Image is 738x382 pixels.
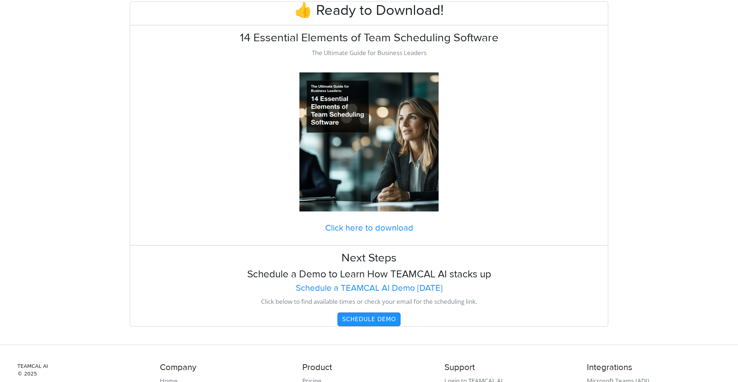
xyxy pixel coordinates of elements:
h4: Support [444,362,578,373]
a: Schedule Demo [337,315,401,322]
a: Click here to download [130,223,608,234]
h4: Integrations [587,362,721,373]
button: Schedule Demo [337,312,401,326]
small: TEAMCAL AI © 2025 [17,362,151,378]
p: Click below to find available times or check your email for the scheduling link. [130,297,608,307]
h2: Next Steps [130,251,608,265]
h4: Company [160,362,294,373]
a: Schedule a TEAMCAL AI Demo [DATE] [130,283,608,294]
h2: 14 Essential Elements of Team Scheduling Software [130,31,608,45]
img: Downlaod the Ultimate Guide for Business Leaders - 14 Essential Elements of Team Scheduling Software [297,70,441,214]
p: The Ultimate Guide for Business Leaders [130,48,608,58]
h3: Schedule a Demo to Learn How TEAMCAL AI stacks up [130,268,608,281]
h4: Product [302,362,436,373]
h1: 👍 Ready to Download! [130,2,608,19]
